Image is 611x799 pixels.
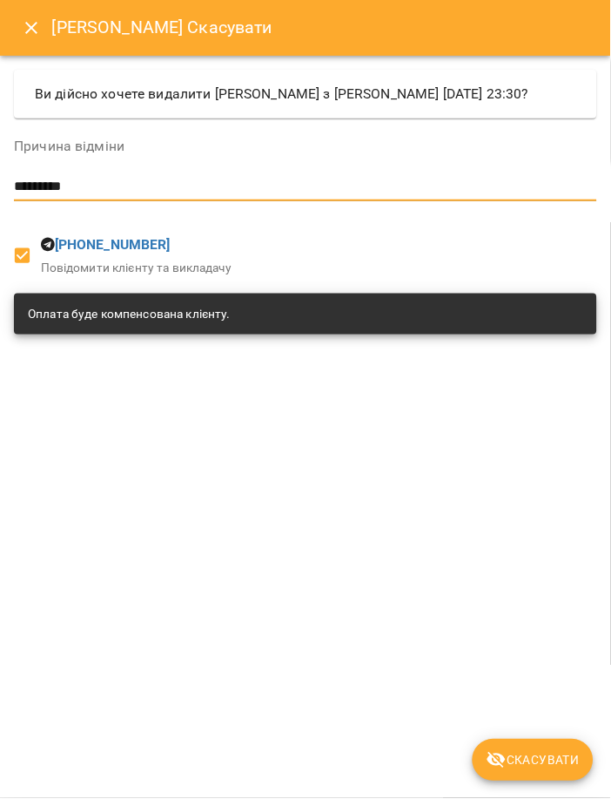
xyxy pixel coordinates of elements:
div: Оплата буде компенсована клієнту. [28,299,231,330]
a: [PHONE_NUMBER] [55,236,171,253]
div: Ви дійсно хочете видалити [PERSON_NAME] з [PERSON_NAME] [DATE] 23:30? [14,70,597,118]
p: Повідомити клієнту та викладачу [41,260,232,277]
label: Причина відміни [14,139,597,153]
span: Скасувати [487,750,580,771]
h6: [PERSON_NAME] Скасувати [52,14,590,41]
button: Close [10,7,52,49]
button: Скасувати [473,740,594,782]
